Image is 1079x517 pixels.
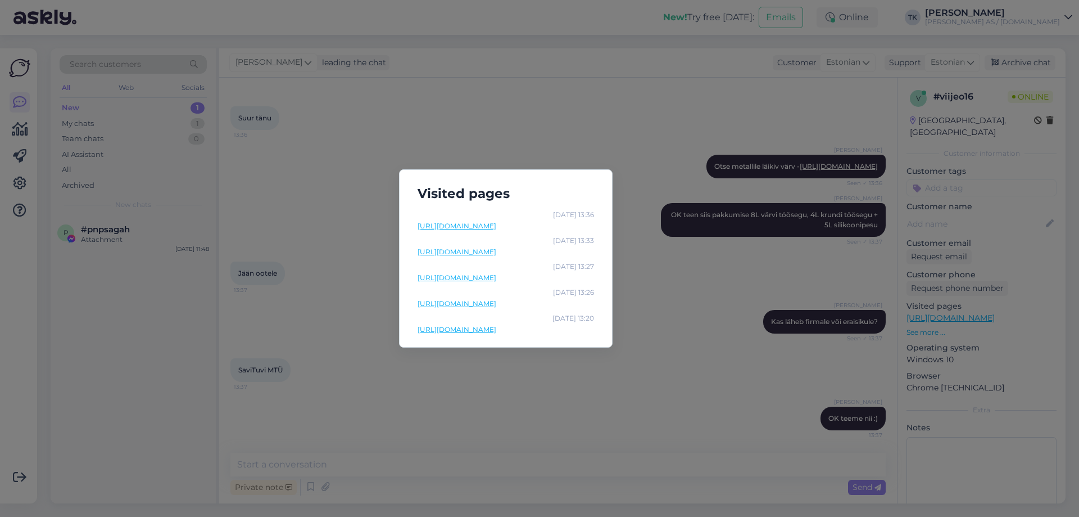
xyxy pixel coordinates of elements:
[553,235,594,247] div: [DATE] 13:33
[409,183,603,204] h5: Visited pages
[418,221,594,231] a: [URL][DOMAIN_NAME]
[418,273,594,283] a: [URL][DOMAIN_NAME]
[552,312,594,325] div: [DATE] 13:20
[418,299,594,309] a: [URL][DOMAIN_NAME]
[553,209,594,221] div: [DATE] 13:36
[553,260,594,273] div: [DATE] 13:27
[418,325,594,335] a: [URL][DOMAIN_NAME]
[418,247,594,257] a: [URL][DOMAIN_NAME]
[553,286,594,299] div: [DATE] 13:26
